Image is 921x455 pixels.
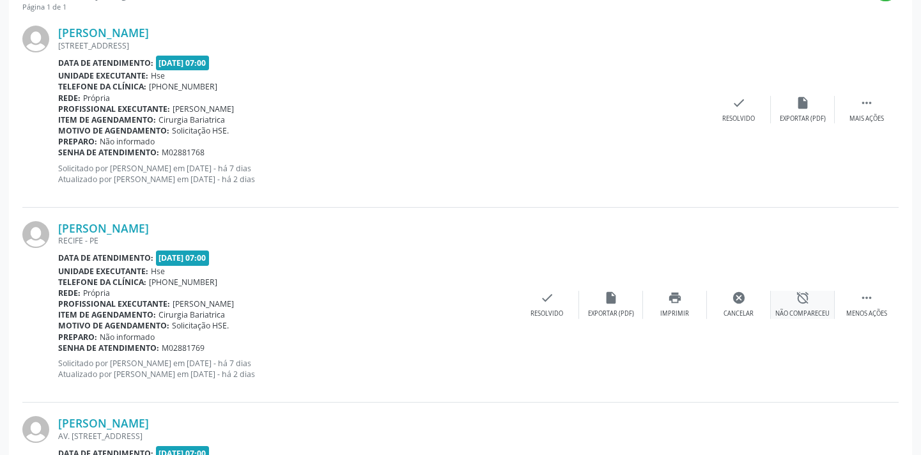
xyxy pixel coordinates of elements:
[58,266,148,277] b: Unidade executante:
[58,136,97,147] b: Preparo:
[58,40,707,51] div: [STREET_ADDRESS]
[530,309,563,318] div: Resolvido
[860,96,874,110] i: 
[58,235,515,246] div: RECIFE - PE
[722,114,755,123] div: Resolvido
[149,81,217,92] span: [PHONE_NUMBER]
[58,358,515,380] p: Solicitado por [PERSON_NAME] em [DATE] - há 7 dias Atualizado por [PERSON_NAME] em [DATE] - há 2 ...
[58,104,170,114] b: Profissional executante:
[58,252,153,263] b: Data de atendimento:
[58,298,170,309] b: Profissional executante:
[775,309,830,318] div: Não compareceu
[159,114,225,125] span: Cirurgia Bariatrica
[172,125,229,136] span: Solicitação HSE.
[58,93,81,104] b: Rede:
[173,298,234,309] span: [PERSON_NAME]
[22,416,49,443] img: img
[588,309,634,318] div: Exportar (PDF)
[58,221,149,235] a: [PERSON_NAME]
[58,125,169,136] b: Motivo de agendamento:
[660,309,689,318] div: Imprimir
[149,277,217,288] span: [PHONE_NUMBER]
[58,81,146,92] b: Telefone da clínica:
[83,93,110,104] span: Própria
[846,309,887,318] div: Menos ações
[732,291,746,305] i: cancel
[58,58,153,68] b: Data de atendimento:
[159,309,225,320] span: Cirurgia Bariatrica
[58,431,707,442] div: AV. [STREET_ADDRESS]
[668,291,682,305] i: print
[58,332,97,343] b: Preparo:
[58,163,707,185] p: Solicitado por [PERSON_NAME] em [DATE] - há 7 dias Atualizado por [PERSON_NAME] em [DATE] - há 2 ...
[58,277,146,288] b: Telefone da clínica:
[172,320,229,331] span: Solicitação HSE.
[58,26,149,40] a: [PERSON_NAME]
[58,114,156,125] b: Item de agendamento:
[796,96,810,110] i: insert_drive_file
[58,309,156,320] b: Item de agendamento:
[100,136,155,147] span: Não informado
[173,104,234,114] span: [PERSON_NAME]
[780,114,826,123] div: Exportar (PDF)
[58,70,148,81] b: Unidade executante:
[151,266,165,277] span: Hse
[58,147,159,158] b: Senha de atendimento:
[58,320,169,331] b: Motivo de agendamento:
[604,291,618,305] i: insert_drive_file
[58,343,159,353] b: Senha de atendimento:
[100,332,155,343] span: Não informado
[22,2,164,13] div: Página 1 de 1
[540,291,554,305] i: check
[151,70,165,81] span: Hse
[156,251,210,265] span: [DATE] 07:00
[860,291,874,305] i: 
[22,26,49,52] img: img
[162,343,205,353] span: M02881769
[732,96,746,110] i: check
[796,291,810,305] i: alarm_off
[58,288,81,298] b: Rede:
[83,288,110,298] span: Própria
[849,114,884,123] div: Mais ações
[724,309,754,318] div: Cancelar
[156,56,210,70] span: [DATE] 07:00
[162,147,205,158] span: M02881768
[22,221,49,248] img: img
[58,416,149,430] a: [PERSON_NAME]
